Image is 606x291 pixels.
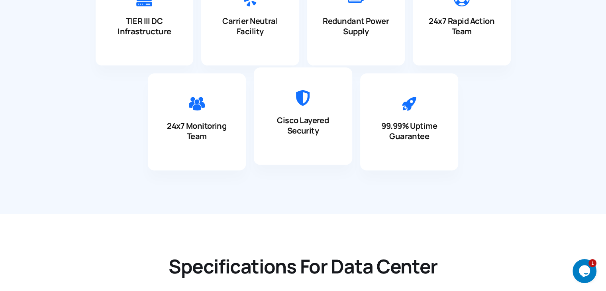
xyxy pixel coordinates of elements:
span: Cisco Layered Security [277,114,329,136]
iframe: chat widget [573,259,598,283]
span: TIER III DC Infrastructure [118,16,171,37]
span: Redundant Power Supply [323,16,389,37]
span: Carrier Neutral Facility [222,16,278,37]
span: 99.99% Uptime Guarantee [381,120,437,142]
h2: Specifications For Data Center [153,254,452,279]
span: 24x7 Monitoring Team [167,120,226,142]
span: 24x7 Rapid Action Team [429,16,494,37]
